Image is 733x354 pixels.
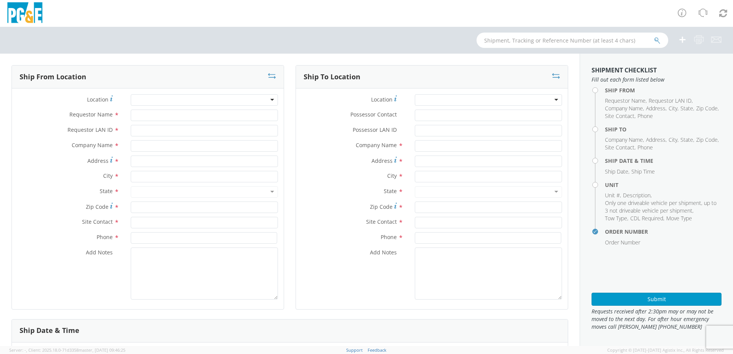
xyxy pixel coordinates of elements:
h3: Ship To Location [304,73,360,81]
li: , [646,136,667,144]
span: Ship Date [605,168,628,175]
span: State [680,136,693,143]
span: Address [646,136,666,143]
li: , [696,105,719,112]
li: , [646,105,667,112]
span: Company Name [72,141,113,149]
li: , [669,105,679,112]
span: Location [371,96,393,103]
li: , [680,105,694,112]
span: Site Contact [82,218,113,225]
span: Move Type [666,215,692,222]
span: Site Contact [605,144,634,151]
h4: Ship Date & Time [605,158,721,164]
span: Site Contact [366,218,397,225]
li: , [696,136,719,144]
span: Add Notes [370,249,397,256]
button: Submit [592,293,721,306]
li: , [605,199,720,215]
input: Shipment, Tracking or Reference Number (at least 4 chars) [477,33,668,48]
span: Phone [97,233,113,241]
li: , [605,215,628,222]
span: Phone [381,233,397,241]
span: Possessor LAN ID [353,126,397,133]
span: Copyright © [DATE]-[DATE] Agistix Inc., All Rights Reserved [607,347,724,353]
span: Only one driveable vehicle per shipment, up to 3 not driveable vehicle per shipment [605,199,717,214]
h4: Unit [605,182,721,188]
span: Possessor Contact [350,111,397,118]
a: Feedback [368,347,386,353]
li: , [605,112,636,120]
span: Phone [638,144,653,151]
li: , [630,215,664,222]
span: Zip Code [696,136,718,143]
li: , [605,192,621,199]
span: Description [623,192,651,199]
span: Server: - [9,347,27,353]
span: Fill out each form listed below [592,76,721,84]
span: Add Notes [86,249,113,256]
span: State [680,105,693,112]
span: , [26,347,27,353]
span: CDL Required [630,215,663,222]
h3: Ship Date & Time [20,327,79,334]
span: Tow Type [605,215,627,222]
span: Requests received after 2:30pm may or may not be moved to the next day. For after hour emergency ... [592,308,721,331]
li: , [605,97,647,105]
img: pge-logo-06675f144f4cfa6a6814.png [6,2,44,25]
span: State [384,187,397,195]
span: City [103,172,113,179]
span: Address [646,105,666,112]
span: Ship Time [631,168,655,175]
li: , [605,105,644,112]
li: , [669,136,679,144]
span: City [669,105,677,112]
li: , [623,192,652,199]
span: Requestor LAN ID [67,126,113,133]
span: Requestor LAN ID [649,97,692,104]
h3: Ship From Location [20,73,86,81]
span: master, [DATE] 09:46:25 [79,347,125,353]
span: Site Contact [605,112,634,120]
span: Company Name [356,141,397,149]
li: , [605,144,636,151]
a: Support [346,347,363,353]
span: Address [371,157,393,164]
span: Zip Code [370,203,393,210]
li: , [649,97,693,105]
span: City [387,172,397,179]
li: , [605,136,644,144]
span: Company Name [605,105,643,112]
span: Phone [638,112,653,120]
li: , [605,168,629,175]
span: Requestor Name [605,97,646,104]
span: Company Name [605,136,643,143]
h4: Order Number [605,229,721,234]
span: Order Number [605,239,640,246]
span: City [669,136,677,143]
span: Address [87,157,108,164]
strong: Shipment Checklist [592,66,657,74]
span: Unit # [605,192,620,199]
span: Requestor Name [69,111,113,118]
li: , [680,136,694,144]
span: Zip Code [696,105,718,112]
span: Client: 2025.18.0-71d3358 [28,347,125,353]
span: Location [87,96,108,103]
h4: Ship From [605,87,721,93]
h4: Ship To [605,126,721,132]
span: State [100,187,113,195]
span: Zip Code [86,203,108,210]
